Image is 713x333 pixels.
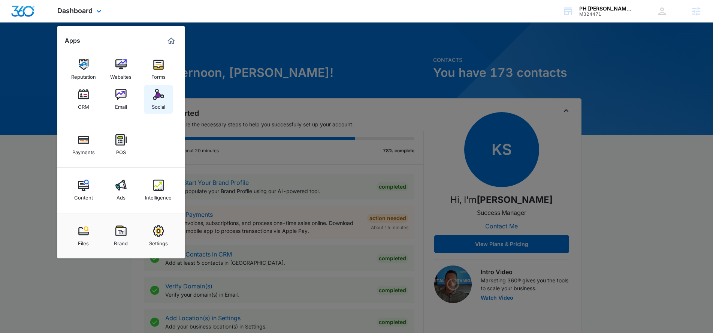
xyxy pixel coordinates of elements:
[78,100,89,110] div: CRM
[144,85,173,114] a: Social
[107,222,135,250] a: Brand
[145,191,172,201] div: Intelligence
[65,37,80,44] h2: Apps
[144,176,173,204] a: Intelligence
[107,176,135,204] a: Ads
[579,6,634,12] div: account name
[149,237,168,246] div: Settings
[115,100,127,110] div: Email
[69,55,98,84] a: Reputation
[151,70,166,80] div: Forms
[72,145,95,155] div: Payments
[78,237,89,246] div: Files
[579,12,634,17] div: account id
[114,237,128,246] div: Brand
[69,85,98,114] a: CRM
[116,145,126,155] div: POS
[71,70,96,80] div: Reputation
[107,130,135,159] a: POS
[117,191,126,201] div: Ads
[152,100,165,110] div: Social
[69,130,98,159] a: Payments
[144,55,173,84] a: Forms
[107,85,135,114] a: Email
[74,191,93,201] div: Content
[165,35,177,47] a: Marketing 360® Dashboard
[107,55,135,84] a: Websites
[144,222,173,250] a: Settings
[69,176,98,204] a: Content
[69,222,98,250] a: Files
[110,70,132,80] div: Websites
[57,7,93,15] span: Dashboard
